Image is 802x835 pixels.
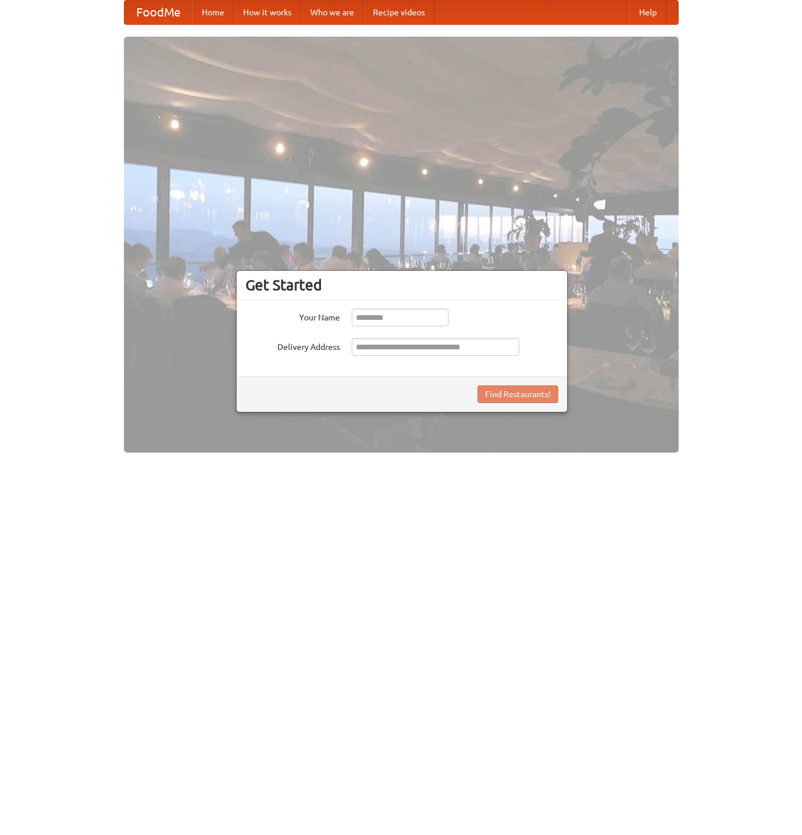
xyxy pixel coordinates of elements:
[192,1,234,24] a: Home
[364,1,434,24] a: Recipe videos
[125,1,192,24] a: FoodMe
[477,385,558,403] button: Find Restaurants!
[245,276,558,294] h3: Get Started
[245,338,340,353] label: Delivery Address
[301,1,364,24] a: Who we are
[234,1,301,24] a: How it works
[630,1,666,24] a: Help
[245,309,340,323] label: Your Name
